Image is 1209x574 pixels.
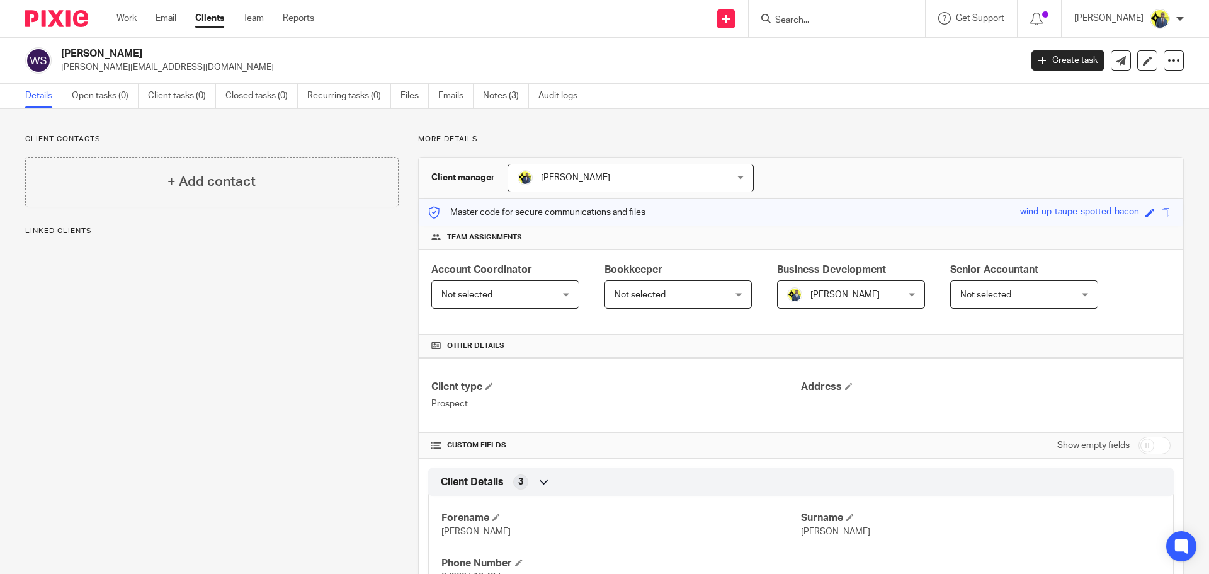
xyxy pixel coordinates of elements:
span: Senior Accountant [950,265,1038,275]
a: Audit logs [538,84,587,108]
span: Not selected [441,290,492,299]
p: [PERSON_NAME][EMAIL_ADDRESS][DOMAIN_NAME] [61,61,1013,74]
a: Email [156,12,176,25]
span: Get Support [956,14,1004,23]
a: Create task [1031,50,1104,71]
h4: Surname [801,512,1161,525]
span: Bookkeeper [604,265,662,275]
a: Work [116,12,137,25]
span: Client Details [441,476,504,489]
span: [PERSON_NAME] [441,527,511,536]
a: Notes (3) [483,84,529,108]
a: Reports [283,12,314,25]
span: Not selected [615,290,666,299]
a: Team [243,12,264,25]
span: [PERSON_NAME] [801,527,870,536]
p: Client contacts [25,134,399,144]
h2: [PERSON_NAME] [61,47,822,60]
a: Recurring tasks (0) [307,84,391,108]
img: Dennis-Starbridge.jpg [1150,9,1170,29]
span: Team assignments [447,232,522,243]
a: Open tasks (0) [72,84,139,108]
a: Client tasks (0) [148,84,216,108]
h4: CUSTOM FIELDS [431,440,801,451]
img: Dennis-Starbridge.jpg [787,287,802,302]
div: wind-up-taupe-spotted-bacon [1020,205,1139,220]
span: [PERSON_NAME] [810,290,880,299]
span: Account Coordinator [431,265,532,275]
h4: Client type [431,381,801,394]
p: Prospect [431,398,801,410]
h4: Phone Number [441,557,801,570]
span: Other details [447,341,504,351]
p: More details [418,134,1184,144]
h4: Address [801,381,1171,394]
span: Not selected [960,290,1011,299]
img: svg%3E [25,47,52,74]
span: Business Development [777,265,886,275]
a: Emails [438,84,474,108]
p: Linked clients [25,226,399,236]
a: Files [400,84,429,108]
h3: Client manager [431,171,495,184]
p: [PERSON_NAME] [1074,12,1144,25]
span: [PERSON_NAME] [541,173,610,182]
a: Clients [195,12,224,25]
h4: Forename [441,512,801,525]
a: Details [25,84,62,108]
img: Dennis-Starbridge.jpg [518,170,533,185]
a: Closed tasks (0) [225,84,298,108]
h4: + Add contact [167,172,256,192]
input: Search [774,15,887,26]
span: 3 [518,476,523,488]
p: Master code for secure communications and files [428,206,645,219]
img: Pixie [25,10,88,27]
label: Show empty fields [1057,439,1130,452]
